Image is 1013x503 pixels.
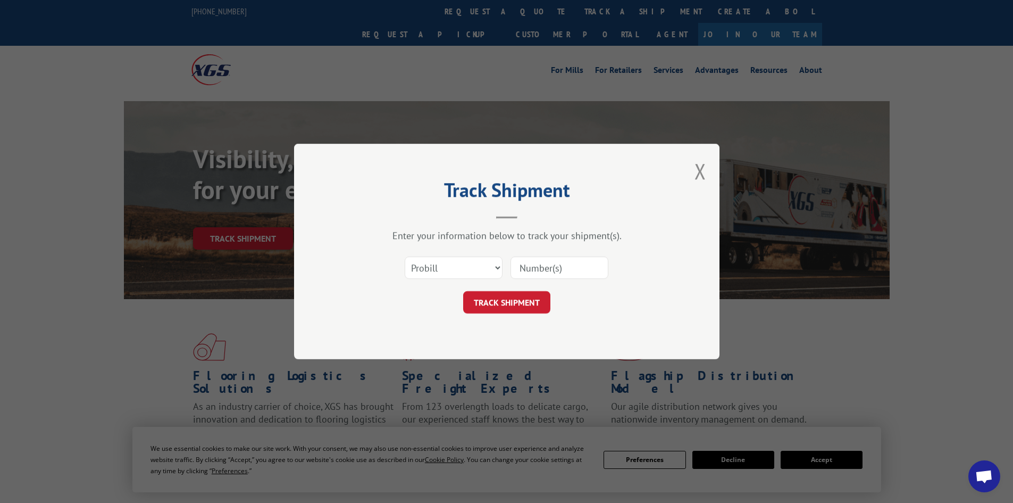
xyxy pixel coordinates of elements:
button: Close modal [694,157,706,185]
h2: Track Shipment [347,183,666,203]
input: Number(s) [510,257,608,279]
a: Open chat [968,460,1000,492]
button: TRACK SHIPMENT [463,291,550,314]
div: Enter your information below to track your shipment(s). [347,229,666,242]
